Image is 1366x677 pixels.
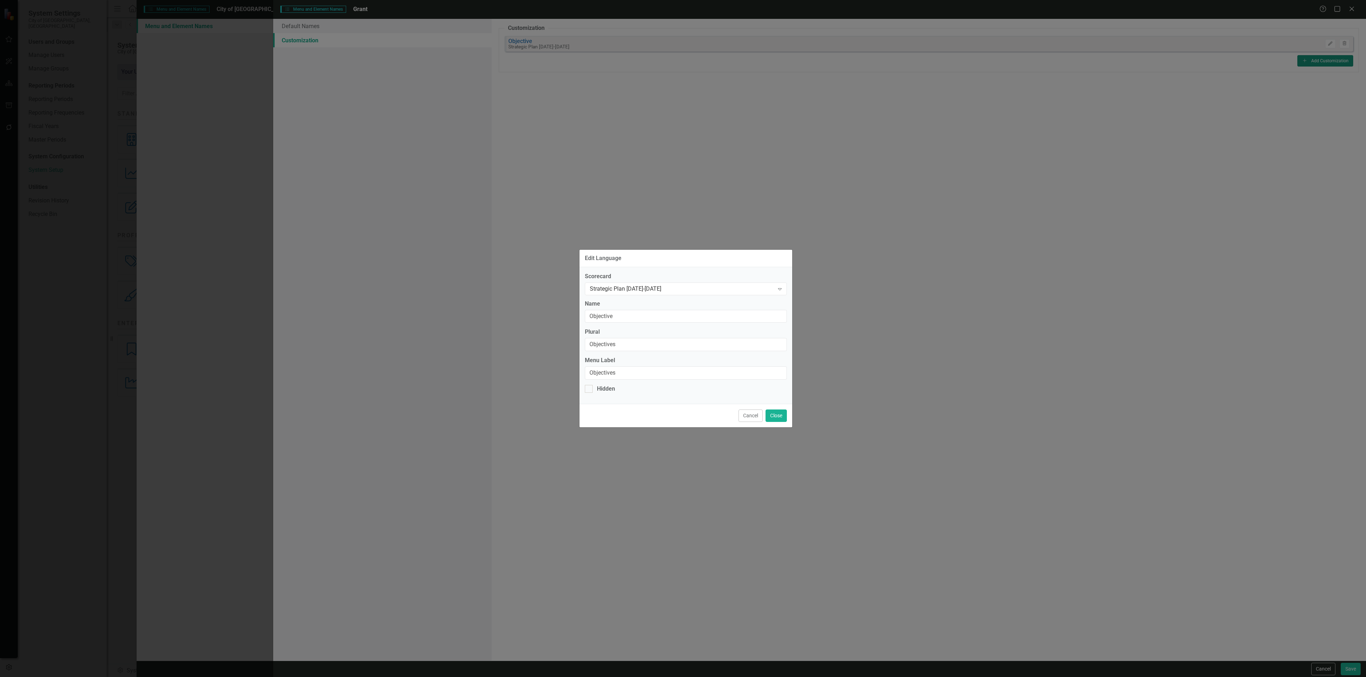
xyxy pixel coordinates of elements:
[585,273,787,281] label: Scorecard
[738,409,763,422] button: Cancel
[597,385,615,393] div: Hidden
[585,356,787,365] label: Menu Label
[585,338,787,351] input: Use Default Language
[590,285,774,293] div: Strategic Plan [DATE]-[DATE]
[585,255,621,261] div: Edit Language
[585,366,787,380] input: Use Default Language
[585,310,787,323] input: Use Default Language
[766,409,787,422] button: Close
[585,300,787,308] label: Name
[585,328,787,336] label: Plural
